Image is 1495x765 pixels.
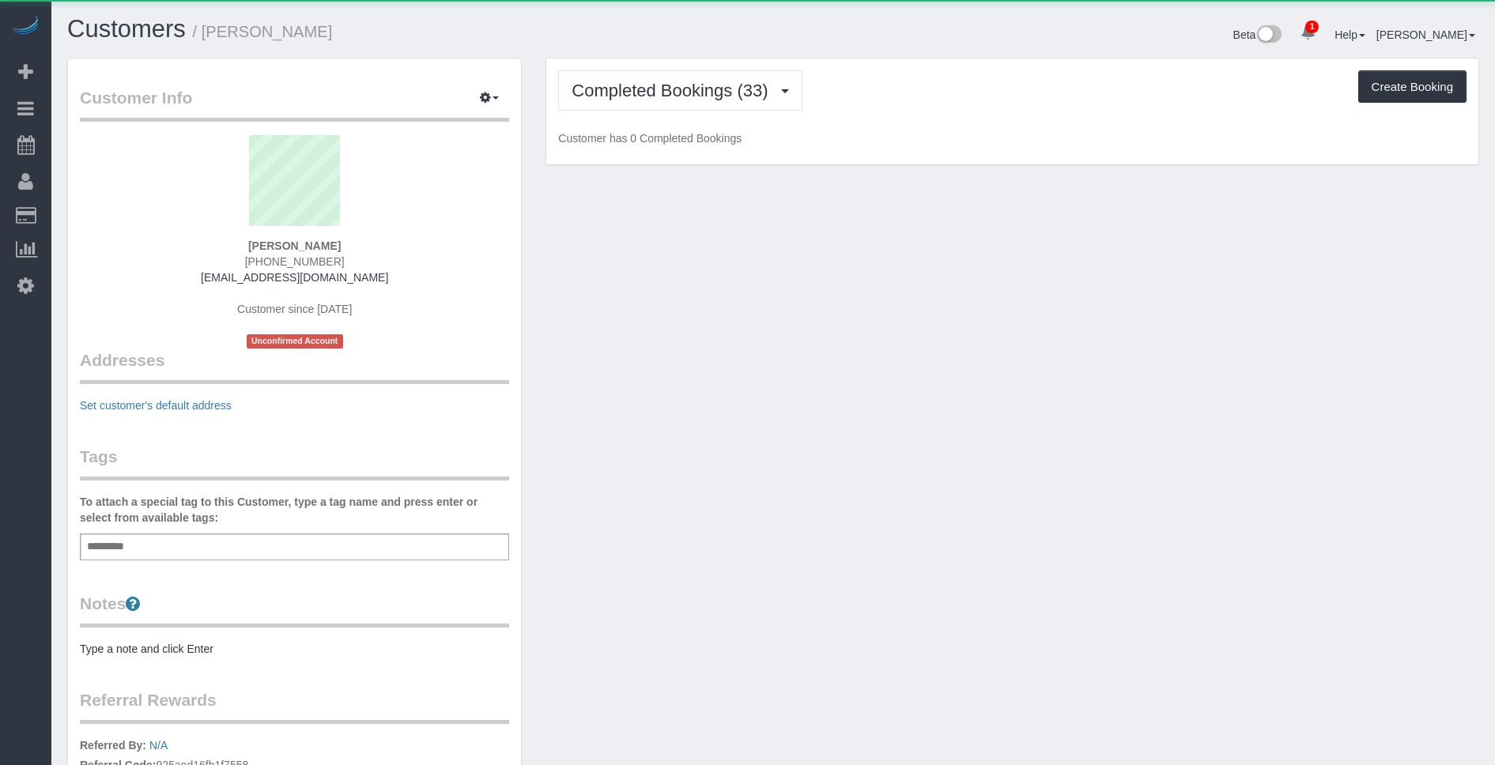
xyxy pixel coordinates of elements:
[558,70,802,111] button: Completed Bookings (33)
[1376,28,1475,41] a: [PERSON_NAME]
[201,271,388,284] a: [EMAIL_ADDRESS][DOMAIN_NAME]
[9,16,41,38] img: Automaid Logo
[248,239,341,252] strong: [PERSON_NAME]
[558,130,1467,146] p: Customer has 0 Completed Bookings
[80,592,509,627] legend: Notes
[1358,70,1467,104] button: Create Booking
[1233,28,1282,41] a: Beta
[80,445,509,480] legend: Tags
[67,15,186,43] a: Customers
[80,399,232,412] a: Set customer's default address
[149,739,168,752] a: N/A
[80,86,509,122] legend: Customer Info
[80,494,509,526] label: To attach a special tag to this Customer, type a tag name and press enter or select from availabl...
[237,303,352,315] span: Customer since [DATE]
[1335,28,1365,41] a: Help
[1305,21,1319,33] span: 1
[245,255,345,268] span: [PHONE_NUMBER]
[80,641,509,657] pre: Type a note and click Enter
[80,737,146,753] label: Referred By:
[80,688,509,724] legend: Referral Rewards
[1293,16,1323,51] a: 1
[572,81,776,100] span: Completed Bookings (33)
[1255,25,1282,46] img: New interface
[193,23,333,40] small: / [PERSON_NAME]
[247,334,343,348] span: Unconfirmed Account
